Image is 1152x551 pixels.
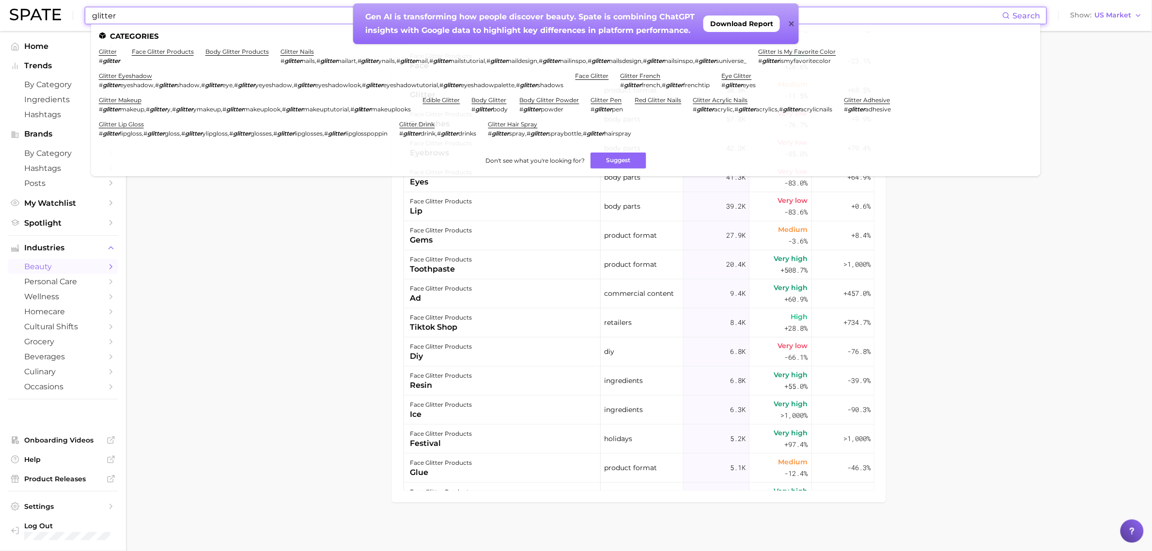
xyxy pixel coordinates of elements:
[621,72,661,79] a: glitter french
[410,351,472,362] div: diy
[24,130,102,138] span: Brands
[273,130,277,137] span: #
[99,81,564,89] div: , , , , , , ,
[8,349,118,364] a: beverages
[847,375,871,386] span: -39.9%
[350,106,354,113] span: #
[444,81,461,89] em: glitter
[783,106,801,113] em: glitter
[99,106,411,113] div: , , , , ,
[604,433,632,444] span: holidays
[410,467,472,478] div: glue
[1068,9,1145,22] button: ShowUS Market
[159,81,176,89] em: glitter
[488,121,538,128] a: glitter hair spray
[591,106,595,113] span: #
[286,106,303,113] em: glitter
[404,425,874,454] button: face glitter productsfestivalholidays5.2kVery high+97.4%>1,000%
[847,171,871,183] span: +64.9%
[635,96,682,104] a: red glitter nails
[410,312,472,323] div: face glitter products
[604,230,657,241] span: product format
[8,39,118,54] a: Home
[282,106,286,113] span: #
[604,462,657,474] span: product format
[99,48,117,55] a: glitter
[434,57,451,64] em: glitter
[609,57,642,64] span: nailsdesign
[384,81,438,89] span: eyeshadowtutorial
[730,375,746,386] span: 6.8k
[588,57,592,64] span: #
[103,106,120,113] em: glitter
[120,130,142,137] span: lipgloss
[715,106,733,113] span: acrylic
[726,200,746,212] span: 39.2k
[24,80,102,89] span: by Category
[324,130,328,137] span: #
[8,259,118,274] a: beauty
[604,288,674,299] span: commercial content
[8,304,118,319] a: homecare
[778,340,808,352] span: Very low
[418,57,428,64] span: nail
[8,176,118,191] a: Posts
[604,317,632,328] span: retailers
[99,130,388,137] div: , , , , ,
[280,48,314,55] a: glitter nails
[730,404,746,415] span: 6.3k
[508,57,538,64] span: naildesign
[8,107,118,122] a: Hashtags
[328,130,345,137] em: glitter
[520,106,524,113] span: #
[730,346,746,357] span: 6.8k
[24,42,102,51] span: Home
[132,48,194,55] a: face glitter products
[756,106,778,113] span: acrylics
[397,57,401,64] span: #
[404,337,874,367] button: face glitter productsdiydiy6.8kVery low-66.1%-76.8%
[320,57,338,64] em: glitter
[697,106,715,113] em: glitter
[410,205,472,217] div: lip
[238,81,255,89] em: glitter
[785,439,808,450] span: +97.4%
[103,81,120,89] em: glitter
[785,206,808,218] span: -83.6%
[591,96,622,104] a: glitter pen
[202,130,228,137] span: ylipgloss
[844,106,848,113] span: #
[778,456,808,468] span: Medium
[24,382,102,391] span: occasions
[541,106,564,113] span: powder
[604,171,640,183] span: body parts
[8,289,118,304] a: wellness
[143,130,147,137] span: #
[410,457,472,469] div: face glitter products
[24,164,102,173] span: Hashtags
[789,235,808,247] span: -3.6%
[410,234,472,246] div: gems
[404,483,874,512] button: face glitter productsholidayholidays5.0kVery high+561.8%-90.2%
[120,81,154,89] span: eyeshadow
[410,263,472,275] div: toothpaste
[759,48,836,55] a: glitter is my favorite color
[8,92,118,107] a: Ingredients
[774,427,808,439] span: Very high
[185,130,202,137] em: glitter
[785,381,808,392] span: +55.0%
[730,462,746,474] span: 5.1k
[612,106,623,113] span: pen
[487,57,491,64] span: #
[24,322,102,331] span: cultural shifts
[785,177,808,189] span: -83.0%
[1071,13,1092,18] span: Show
[176,81,200,89] span: shadow
[147,130,165,137] em: glitter
[201,81,205,89] span: #
[665,57,694,64] span: nailsinspo
[410,399,472,411] div: face glitter products
[8,519,118,544] a: Log out. Currently logged in with e-mail shayna.lurey@eva-nyc.com.
[722,81,726,89] span: #
[150,106,167,113] em: glitter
